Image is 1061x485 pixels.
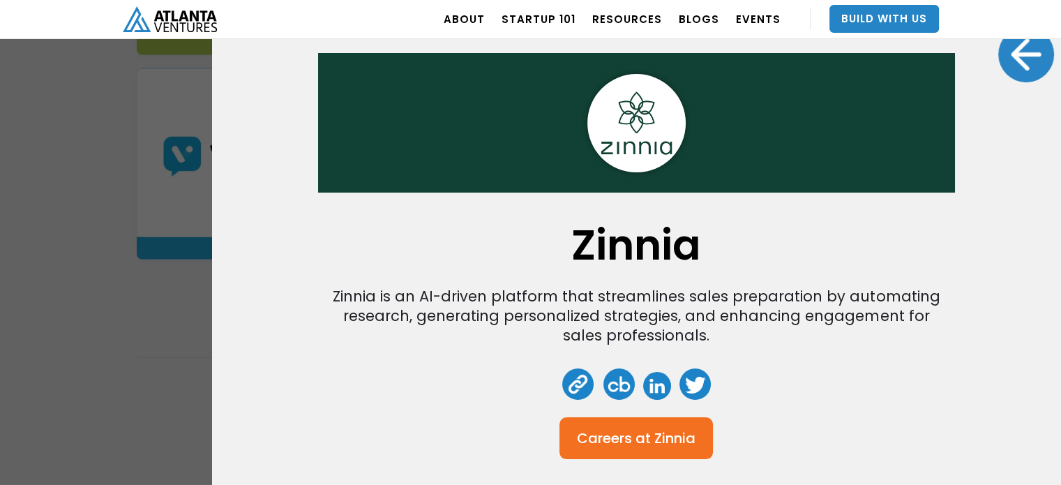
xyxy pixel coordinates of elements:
a: Build With Us [829,5,939,33]
img: Company Banner [318,48,955,197]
